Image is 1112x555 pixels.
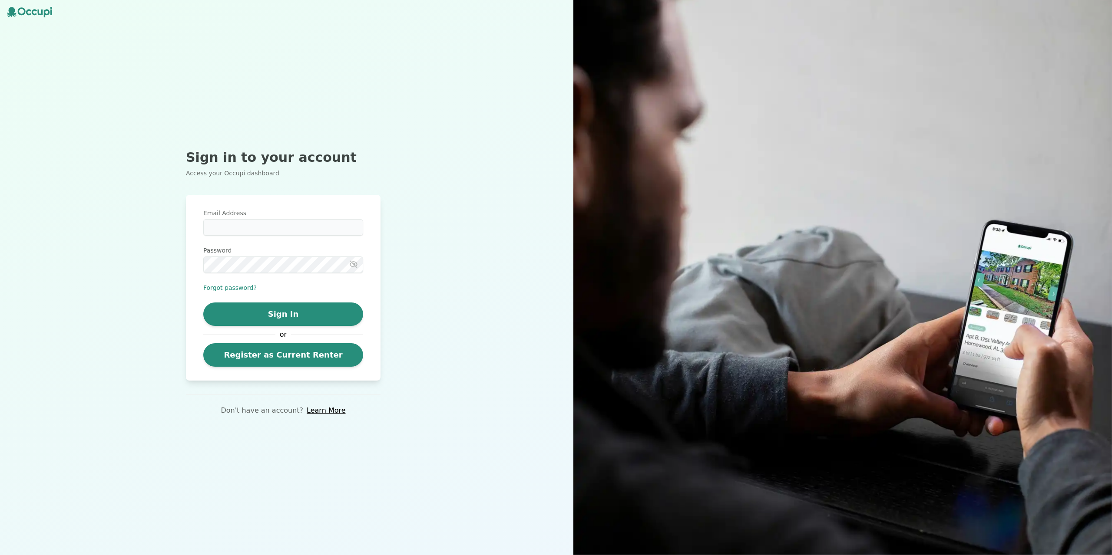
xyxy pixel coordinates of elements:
[203,283,257,292] button: Forgot password?
[307,405,345,416] a: Learn More
[186,150,381,165] h2: Sign in to your account
[203,209,363,217] label: Email Address
[203,246,363,255] label: Password
[203,302,363,326] button: Sign In
[275,329,291,340] span: or
[221,405,303,416] p: Don't have an account?
[186,169,381,177] p: Access your Occupi dashboard
[203,343,363,367] a: Register as Current Renter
